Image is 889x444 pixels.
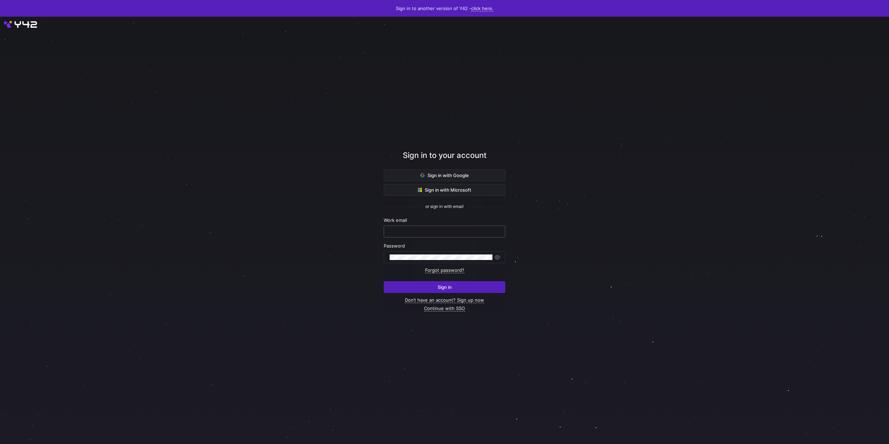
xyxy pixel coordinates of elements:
span: Password [384,243,405,249]
span: or sign in with email [425,204,464,209]
button: Sign in with Google [384,169,505,181]
button: Sign in with Microsoft [384,184,505,196]
a: Don’t have an account? Sign up now [405,297,484,303]
span: Sign in with Google [421,173,469,178]
span: Sign in with Microsoft [418,187,471,193]
a: Continue with SSO [424,305,465,311]
button: Sign in [384,281,505,293]
a: Forgot password? [425,267,464,273]
a: click here. [471,6,493,11]
span: Sign in [438,284,452,290]
span: Work email [384,217,407,223]
div: Sign in to your account [384,150,505,169]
